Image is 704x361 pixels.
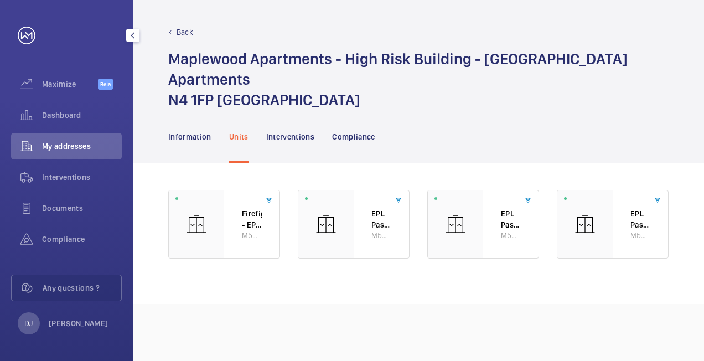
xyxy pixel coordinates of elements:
p: Firefighter - EPL Passenger Lift No 3 [242,208,262,230]
img: elevator.svg [574,213,596,235]
p: Back [177,27,193,38]
span: Dashboard [42,110,122,121]
p: Information [168,131,211,142]
span: Documents [42,203,122,214]
span: Interventions [42,172,122,183]
p: [PERSON_NAME] [49,318,108,329]
p: M56127 [242,230,262,240]
p: EPL Passenger Lift No 1 [371,208,391,230]
p: M56128 [630,230,650,240]
p: EPL Passenger Lift No 4 [630,208,650,230]
span: Compliance [42,234,122,245]
span: My addresses [42,141,122,152]
p: Units [229,131,249,142]
p: DJ [24,318,33,329]
p: Compliance [332,131,375,142]
img: elevator.svg [444,213,467,235]
p: M56125 [371,230,391,240]
p: Interventions [266,131,315,142]
span: Any questions ? [43,282,121,293]
span: Maximize [42,79,98,90]
p: EPL Passenger Lift No 2 [501,208,521,230]
p: M56126 [501,230,521,240]
h1: Maplewood Apartments - High Risk Building - [GEOGRAPHIC_DATA] Apartments N4 1FP [GEOGRAPHIC_DATA] [168,49,669,110]
img: elevator.svg [185,213,208,235]
span: Beta [98,79,113,90]
img: elevator.svg [315,213,337,235]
